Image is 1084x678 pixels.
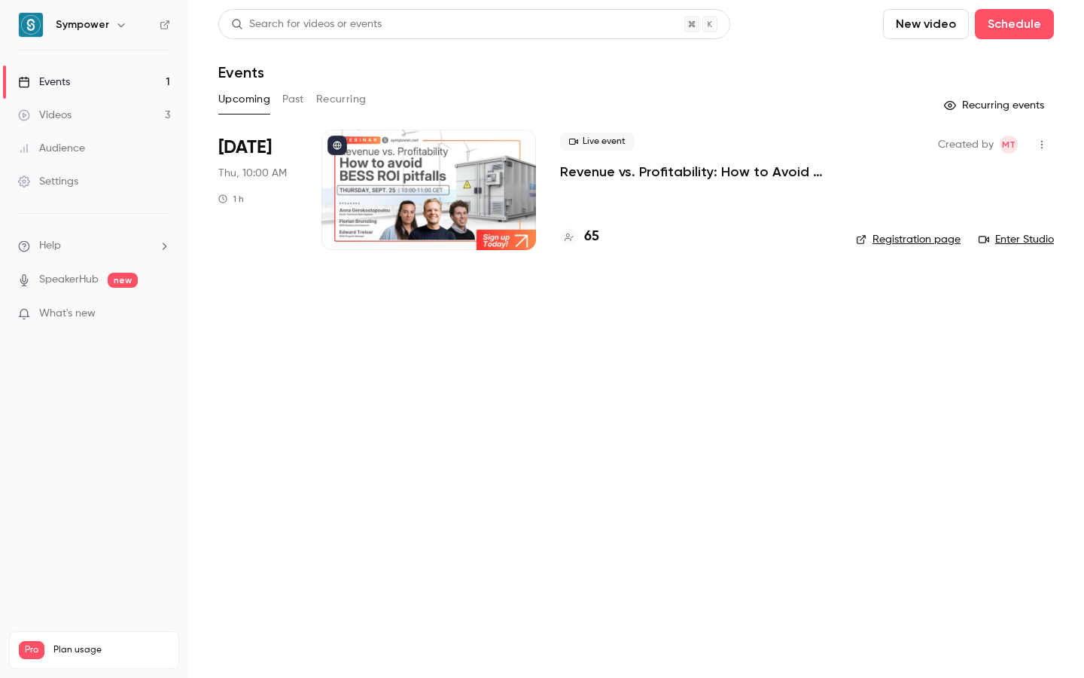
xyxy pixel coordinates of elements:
[883,9,969,39] button: New video
[19,13,43,37] img: Sympower
[18,108,72,123] div: Videos
[218,136,272,160] span: [DATE]
[152,307,170,321] iframe: Noticeable Trigger
[560,227,599,247] a: 65
[979,232,1054,247] a: Enter Studio
[218,193,244,205] div: 1 h
[19,641,44,659] span: Pro
[1000,136,1018,154] span: Manon Thomas
[282,87,304,111] button: Past
[856,232,961,247] a: Registration page
[18,174,78,189] div: Settings
[39,272,99,288] a: SpeakerHub
[39,306,96,322] span: What's new
[560,133,635,151] span: Live event
[584,227,599,247] h4: 65
[938,136,994,154] span: Created by
[231,17,382,32] div: Search for videos or events
[937,93,1054,118] button: Recurring events
[56,17,109,32] h6: Sympower
[218,63,264,81] h1: Events
[18,141,85,156] div: Audience
[1002,136,1015,154] span: MT
[975,9,1054,39] button: Schedule
[316,87,367,111] button: Recurring
[18,238,170,254] li: help-dropdown-opener
[218,87,270,111] button: Upcoming
[218,166,287,181] span: Thu, 10:00 AM
[108,273,138,288] span: new
[560,163,832,181] a: Revenue vs. Profitability: How to Avoid [PERSON_NAME] ROI Pitfalls
[39,238,61,254] span: Help
[53,644,169,656] span: Plan usage
[218,130,297,250] div: Sep 25 Thu, 10:00 AM (Europe/Amsterdam)
[18,75,70,90] div: Events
